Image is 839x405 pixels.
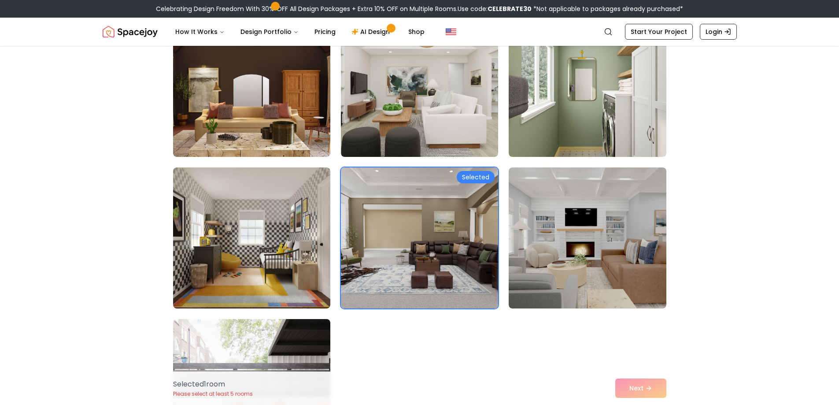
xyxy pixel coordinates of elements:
[307,23,343,41] a: Pricing
[458,4,532,13] span: Use code:
[233,23,306,41] button: Design Portfolio
[532,4,683,13] span: *Not applicable to packages already purchased*
[103,18,737,46] nav: Global
[168,23,232,41] button: How It Works
[173,390,253,398] p: Please select at least 5 rooms
[401,23,432,41] a: Shop
[103,23,158,41] a: Spacejoy
[625,24,693,40] a: Start Your Project
[488,4,532,13] b: CELEBRATE30
[457,171,495,183] div: Selected
[344,23,399,41] a: AI Design
[173,167,330,308] img: Room room-97
[103,23,158,41] img: Spacejoy Logo
[509,167,666,308] img: Room room-99
[156,4,683,13] div: Celebrating Design Freedom With 30% OFF All Design Packages + Extra 10% OFF on Multiple Rooms.
[341,16,498,157] img: Room room-95
[446,26,456,37] img: United States
[341,167,498,308] img: Room room-98
[700,24,737,40] a: Login
[173,16,330,157] img: Room room-94
[168,23,432,41] nav: Main
[173,379,253,390] p: Selected 1 room
[509,16,666,157] img: Room room-96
